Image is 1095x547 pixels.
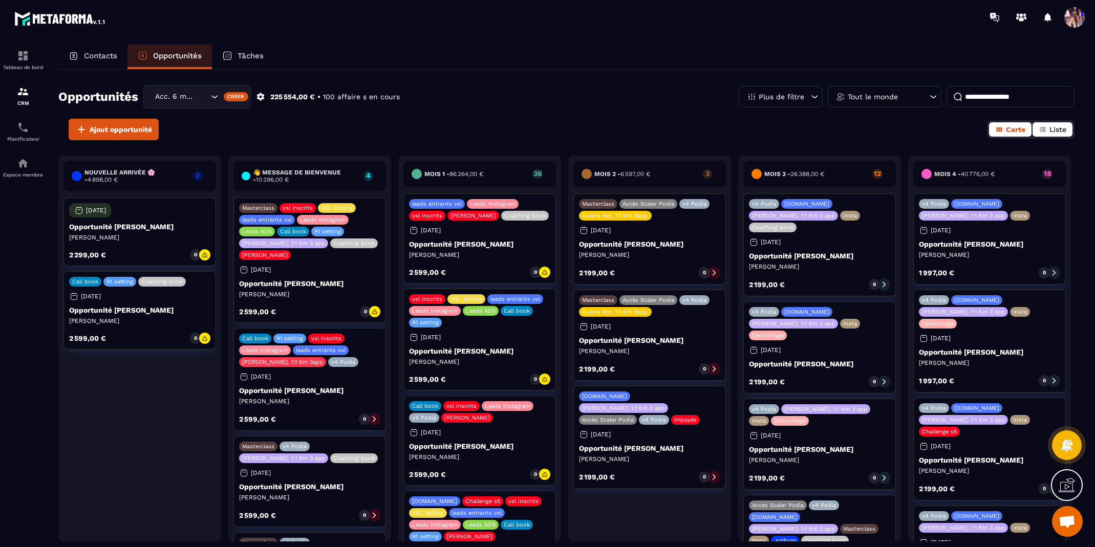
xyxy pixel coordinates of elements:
p: Insta [843,212,857,219]
span: Liste [1049,125,1066,134]
p: 2 199,00 € [919,485,955,492]
p: [PERSON_NAME]. 1:1 6m 3 app [752,212,835,219]
p: Masterclass [582,297,614,303]
p: [DATE] [251,373,271,380]
p: vsl inscrits [412,212,442,219]
p: Opportunité [PERSON_NAME] [919,348,1060,356]
p: leads entrants vsl [242,216,292,223]
p: [PERSON_NAME] [239,290,380,298]
a: automationsautomationsEspace membre [3,149,44,185]
p: v4 Podia [752,406,776,412]
p: 0 [194,335,197,342]
p: CRM [3,100,44,106]
button: Liste [1033,122,1072,137]
p: 0 [363,512,366,519]
a: Ouvrir le chat [1052,506,1083,537]
p: v4 Podia [331,359,355,365]
span: Acc. 6 mois - 3 appels [153,91,198,102]
span: 6 597,00 € [620,170,650,178]
p: leads entrants vsl [412,201,462,207]
p: Call book [504,521,530,528]
p: Insta [1013,524,1027,531]
p: Décrochage [752,332,784,339]
p: Aurore Acc. 1:1 6m 3app. [582,309,649,315]
p: Coaching book [333,455,375,462]
p: [PERSON_NAME] [749,262,890,271]
p: 2 [192,172,203,179]
p: Opportunités [153,51,202,60]
p: [PERSON_NAME]. 1:1 6m 3 app [242,240,325,247]
span: 26 388,00 € [790,170,824,178]
p: 2 199,00 € [749,281,785,288]
p: v4 Podia [752,309,776,315]
p: Opportunité [PERSON_NAME] [409,240,550,248]
p: [PERSON_NAME] [447,533,492,540]
p: Opportunité [PERSON_NAME] [69,306,210,314]
p: Opportunité [PERSON_NAME] [579,444,720,452]
p: [PERSON_NAME]. 1:1 6m 3 app [242,455,325,462]
p: VSL Mailing [412,510,444,516]
p: Leads ADS [466,308,496,314]
p: 2 599,00 € [239,308,276,315]
p: Tableau de bord [3,64,44,70]
p: VSL Mailing [450,296,482,302]
p: [PERSON_NAME] [919,467,1060,475]
p: 2 199,00 € [749,474,785,482]
p: [PERSON_NAME]. 1:1 6m 3 app [922,417,1005,423]
p: [PERSON_NAME]. 1:1 6m 3 app [784,406,867,412]
p: Coaching book [752,224,793,231]
p: Challenge s5 [465,498,500,505]
p: Call book [412,403,438,409]
p: Masterclass [242,205,274,211]
p: 0 [703,365,706,373]
p: 3 [702,170,713,177]
p: vsl inscrits [311,335,341,342]
p: 0 [1043,269,1046,276]
p: Leads Instagram [485,403,530,409]
p: [PERSON_NAME] [69,233,210,242]
p: 0 [873,378,876,385]
p: Opportunité [PERSON_NAME] [919,456,1060,464]
p: Masterclass [242,539,274,546]
p: Opportunité [PERSON_NAME] [239,386,380,395]
p: Tâches [238,51,264,60]
p: R1 setting [412,533,439,540]
p: Leads Instagram [412,308,458,314]
p: [PERSON_NAME] [409,251,550,259]
p: Call book [280,228,306,235]
p: 0 [1043,485,1046,492]
p: [DATE] [931,443,951,450]
p: R1 setting [276,335,303,342]
p: v4 Podia [682,297,706,303]
p: Opportunité [PERSON_NAME] [579,336,720,344]
p: Coaching book [333,240,375,247]
p: Accès Scaler Podia [622,297,674,303]
p: v4 Podia [922,513,946,519]
p: Planificateur [3,136,44,142]
p: 0 [534,376,537,383]
p: [DATE] [591,227,611,234]
p: [DOMAIN_NAME] [412,498,457,505]
p: [PERSON_NAME] [919,251,1060,259]
p: [DOMAIN_NAME] [954,297,999,303]
p: 2 199,00 € [579,473,615,480]
p: 225 554,00 € [270,92,315,102]
span: 40 776,00 € [961,170,995,178]
p: v4 Podia [412,414,436,421]
div: Créer [224,92,249,101]
a: schedulerschedulerPlanificateur [3,114,44,149]
p: [DOMAIN_NAME] [582,393,627,400]
p: [DOMAIN_NAME] [784,201,829,207]
p: Accès Scaler Podia [622,201,674,207]
p: 2 199,00 € [579,365,615,373]
p: [PERSON_NAME] [409,453,550,461]
p: [PERSON_NAME] [919,359,1060,367]
a: formationformationTableau de bord [3,42,44,78]
p: 36 [532,170,543,177]
p: Opportunité [PERSON_NAME] [239,279,380,288]
p: [DOMAIN_NAME] [954,513,999,519]
p: [PERSON_NAME] [450,212,496,219]
p: [DATE] [591,323,611,330]
p: 2 199,00 € [749,378,785,385]
p: v4 Podia [922,297,946,303]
